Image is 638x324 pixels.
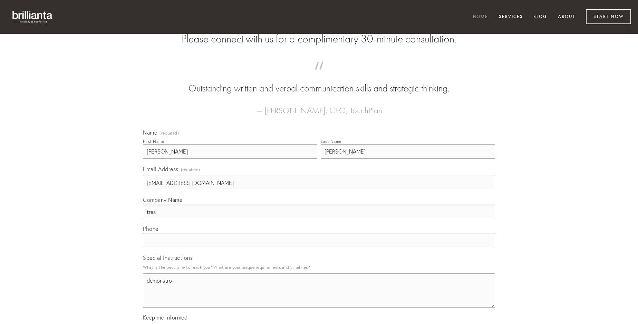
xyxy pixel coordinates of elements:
[143,314,187,321] span: Keep me informed
[321,139,341,144] div: Last Name
[143,32,495,46] h2: Please connect with us for a complimentary 30-minute consultation.
[143,273,495,308] textarea: demonstro
[154,68,484,82] span: “
[143,129,157,136] span: Name
[181,165,200,174] span: (required)
[159,131,179,135] span: (required)
[143,254,193,261] span: Special Instructions
[586,9,631,24] a: Start Now
[154,95,484,117] figcaption: — [PERSON_NAME], CEO, TouchPlan
[143,196,182,203] span: Company Name
[143,166,178,173] span: Email Address
[143,263,495,272] p: What is the best time to reach you? What are your unique requirements and timelines?
[7,7,59,27] img: brillianta - research, strategy, marketing
[143,225,158,232] span: Phone
[553,11,580,23] a: About
[494,11,528,23] a: Services
[529,11,552,23] a: Blog
[143,139,164,144] div: First Name
[154,68,484,95] blockquote: Outstanding written and verbal communication skills and strategic thinking.
[468,11,493,23] a: Home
